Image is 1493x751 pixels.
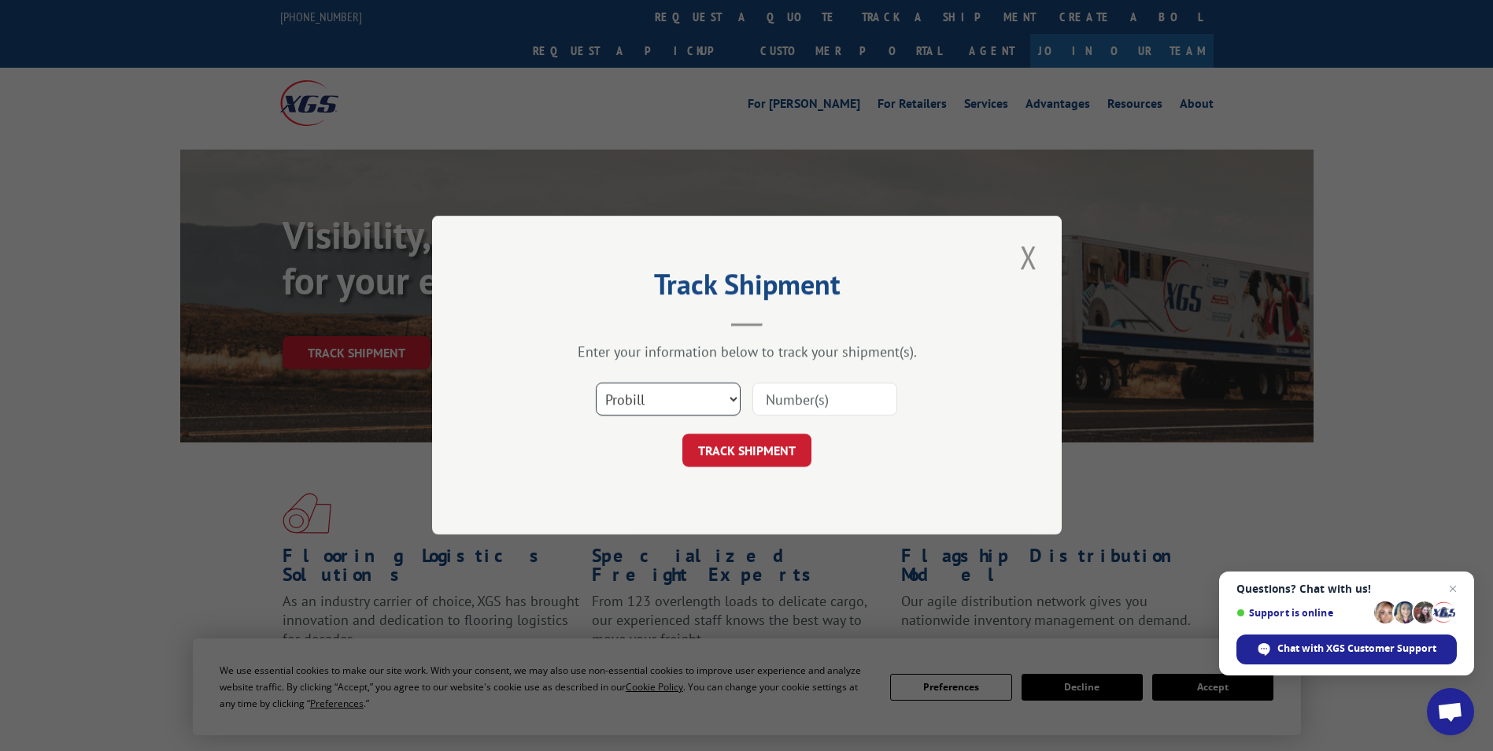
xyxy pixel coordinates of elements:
[1277,642,1436,656] span: Chat with XGS Customer Support
[1236,607,1369,619] span: Support is online
[752,383,897,416] input: Number(s)
[511,273,983,303] h2: Track Shipment
[682,435,811,468] button: TRACK SHIPMENT
[1236,583,1457,595] span: Questions? Chat with us!
[1015,235,1042,279] button: Close modal
[511,343,983,361] div: Enter your information below to track your shipment(s).
[1236,634,1457,664] span: Chat with XGS Customer Support
[1427,688,1474,735] a: Open chat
